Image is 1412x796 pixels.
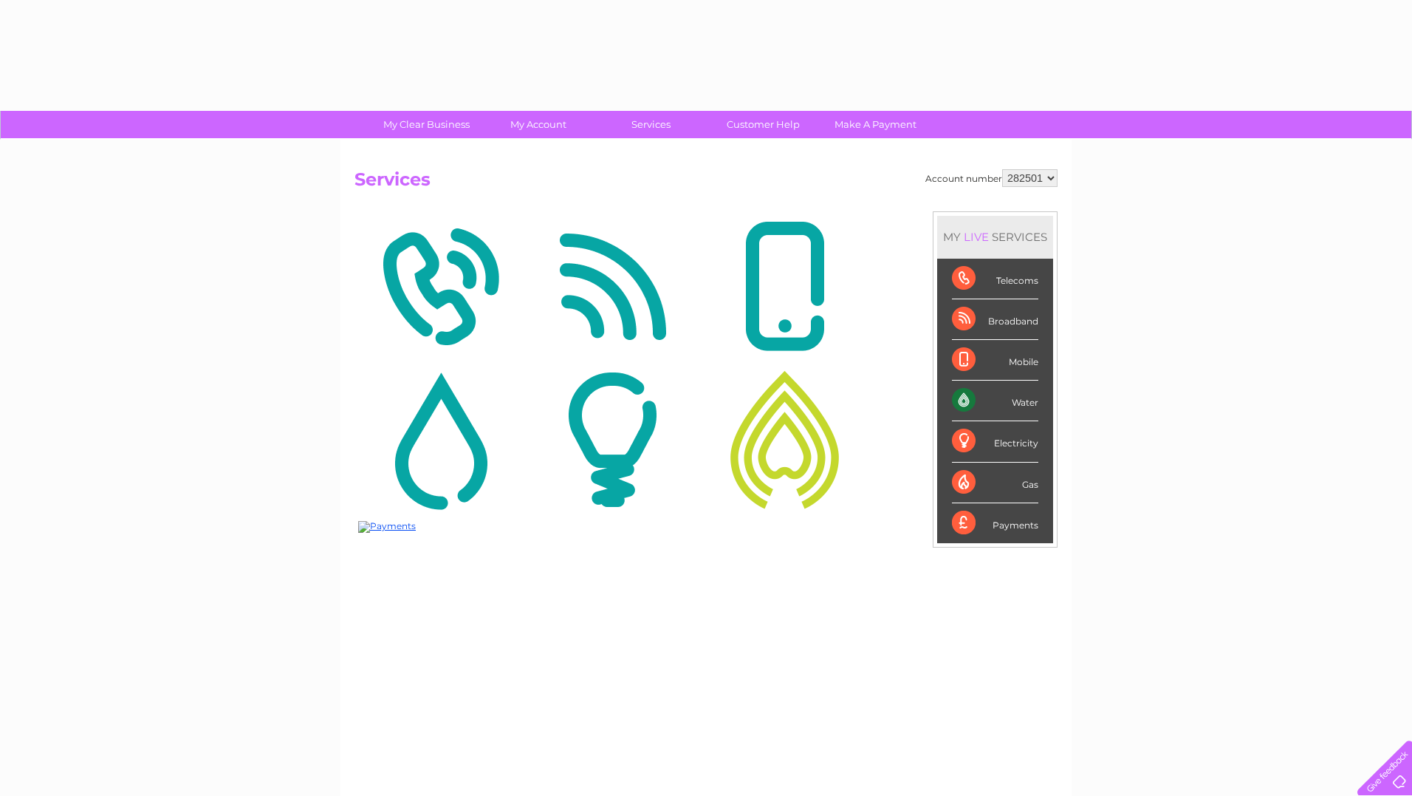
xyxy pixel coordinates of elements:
[925,169,1058,187] div: Account number
[702,368,867,511] img: Gas
[354,169,1058,197] h2: Services
[952,299,1038,340] div: Broadband
[961,230,992,244] div: LIVE
[952,463,1038,503] div: Gas
[590,111,712,138] a: Services
[478,111,600,138] a: My Account
[702,111,824,138] a: Customer Help
[366,111,487,138] a: My Clear Business
[952,259,1038,299] div: Telecoms
[952,421,1038,462] div: Electricity
[815,111,936,138] a: Make A Payment
[702,215,867,358] img: Mobile
[530,368,695,511] img: Electricity
[358,368,523,511] img: Water
[952,381,1038,421] div: Water
[952,340,1038,381] div: Mobile
[358,215,523,358] img: Telecoms
[937,216,1053,258] div: MY SERVICES
[530,215,695,358] img: Broadband
[358,521,416,533] img: Payments
[952,503,1038,543] div: Payments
